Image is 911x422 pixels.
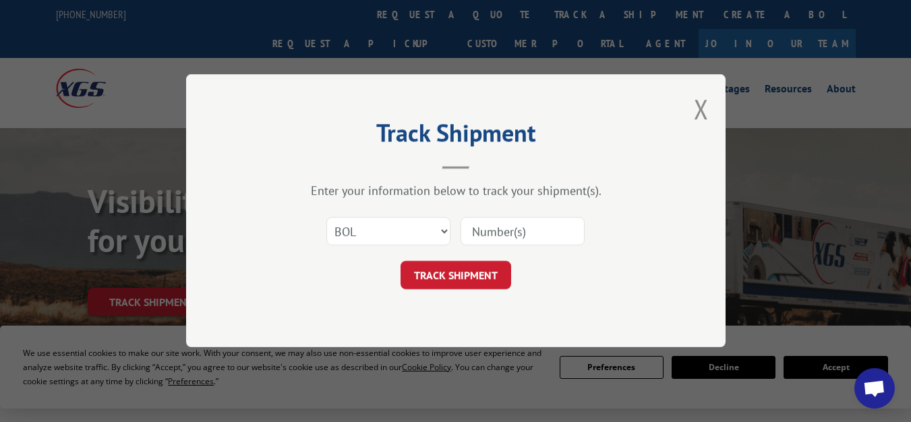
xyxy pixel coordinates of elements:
input: Number(s) [461,218,585,246]
button: Close modal [694,91,709,127]
h2: Track Shipment [254,123,658,149]
div: Enter your information below to track your shipment(s). [254,183,658,199]
div: Open chat [854,368,895,409]
button: TRACK SHIPMENT [401,262,511,290]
